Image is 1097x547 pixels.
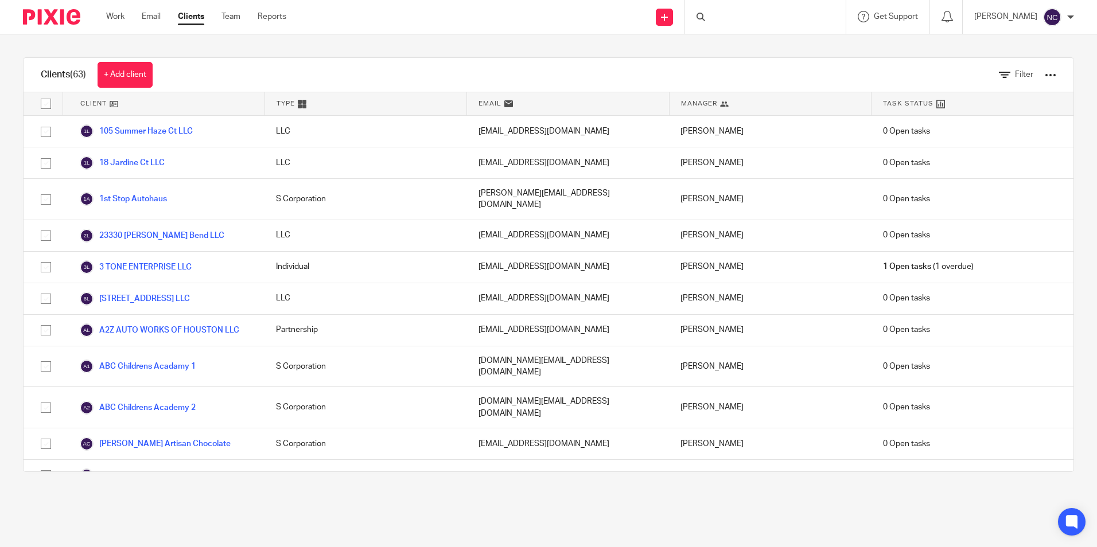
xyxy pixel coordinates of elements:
a: Armen's Solutions LLC [80,468,181,482]
span: 0 Open tasks [883,229,930,241]
span: 0 Open tasks [883,438,930,450]
span: 0 Open tasks [883,401,930,413]
img: svg%3E [80,229,94,243]
a: A2Z AUTO WORKS OF HOUSTON LLC [80,323,239,337]
img: svg%3E [80,401,94,415]
input: Select all [35,93,57,115]
div: LLC [264,116,466,147]
div: [EMAIL_ADDRESS][DOMAIN_NAME] [467,460,669,491]
img: svg%3E [80,192,94,206]
div: [EMAIL_ADDRESS][DOMAIN_NAME] [467,252,669,283]
span: Manager [681,99,717,108]
div: [EMAIL_ADDRESS][DOMAIN_NAME] [467,315,669,346]
div: [DOMAIN_NAME][EMAIL_ADDRESS][DOMAIN_NAME] [467,346,669,387]
a: 18 Jardine Ct LLC [80,156,165,170]
div: [PERSON_NAME] [669,252,871,283]
span: 0 Open tasks [883,292,930,304]
div: LLC [264,220,466,251]
div: [PERSON_NAME] [669,179,871,220]
img: svg%3E [80,124,94,138]
div: [EMAIL_ADDRESS][DOMAIN_NAME] [467,116,669,147]
div: [PERSON_NAME] [669,116,871,147]
div: LLC [264,283,466,314]
div: [PERSON_NAME] [669,147,871,178]
div: Partnership [264,315,466,346]
div: [EMAIL_ADDRESS][DOMAIN_NAME] [467,220,669,251]
div: LLC [264,147,466,178]
img: Pixie [23,9,80,25]
span: 1 Open tasks [883,261,931,272]
img: svg%3E [80,437,94,451]
span: Email [479,99,501,108]
div: [EMAIL_ADDRESS][DOMAIN_NAME] [467,428,669,459]
div: [PERSON_NAME] [669,315,871,346]
img: svg%3E [80,260,94,274]
span: Task Status [883,99,933,108]
div: Individual [264,460,466,491]
span: 0 Open tasks [883,361,930,372]
div: [DOMAIN_NAME][EMAIL_ADDRESS][DOMAIN_NAME] [467,387,669,428]
span: 0 Open tasks [883,126,930,137]
a: ABC Childrens Academy 2 [80,401,196,415]
a: 1st Stop Autohaus [80,192,167,206]
a: [STREET_ADDRESS] LLC [80,292,190,306]
a: Clients [178,11,204,22]
img: svg%3E [80,323,94,337]
a: Team [221,11,240,22]
h1: Clients [41,69,86,81]
span: (63) [70,70,86,79]
a: 3 TONE ENTERPRISE LLC [80,260,192,274]
a: [PERSON_NAME] Artisan Chocolate [80,437,231,451]
span: Type [277,99,295,108]
div: [PERSON_NAME] [669,428,871,459]
a: + Add client [98,62,153,88]
img: svg%3E [80,360,94,373]
div: S Corporation [264,428,466,459]
div: Individual [264,252,466,283]
img: svg%3E [1043,8,1061,26]
span: 0 Open tasks [883,470,930,481]
div: [PERSON_NAME] [PERSON_NAME] [669,460,871,491]
a: 23330 [PERSON_NAME] Bend LLC [80,229,224,243]
div: S Corporation [264,387,466,428]
div: [PERSON_NAME] [669,387,871,428]
div: [PERSON_NAME][EMAIL_ADDRESS][DOMAIN_NAME] [467,179,669,220]
a: ABC Childrens Acadamy 1 [80,360,196,373]
img: svg%3E [80,292,94,306]
a: Reports [258,11,286,22]
span: Client [80,99,107,108]
span: 0 Open tasks [883,193,930,205]
div: S Corporation [264,179,466,220]
span: 0 Open tasks [883,324,930,335]
div: [EMAIL_ADDRESS][DOMAIN_NAME] [467,147,669,178]
img: svg%3E [80,156,94,170]
a: Email [142,11,161,22]
span: Get Support [874,13,918,21]
span: (1 overdue) [883,261,974,272]
p: [PERSON_NAME] [974,11,1037,22]
div: [PERSON_NAME] [669,346,871,387]
span: Filter [1015,71,1033,79]
a: 105 Summer Haze Ct LLC [80,124,193,138]
div: [PERSON_NAME] [669,220,871,251]
img: svg%3E [80,468,94,482]
a: Work [106,11,125,22]
div: [EMAIL_ADDRESS][DOMAIN_NAME] [467,283,669,314]
span: 0 Open tasks [883,157,930,169]
div: S Corporation [264,346,466,387]
div: [PERSON_NAME] [669,283,871,314]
